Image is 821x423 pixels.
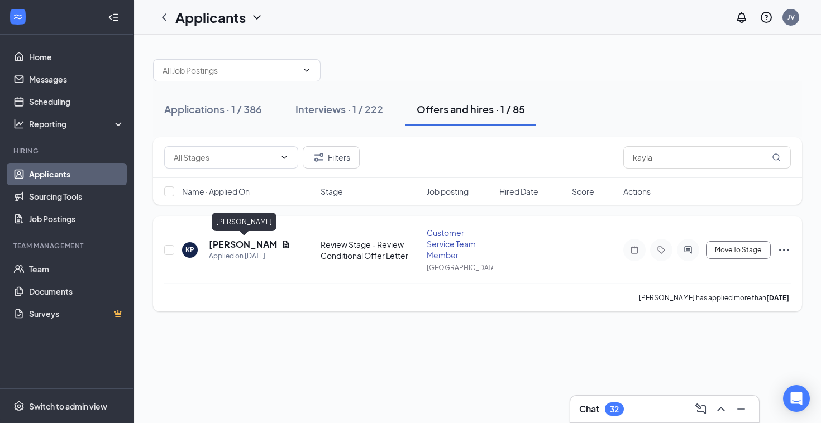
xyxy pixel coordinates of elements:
[13,401,25,412] svg: Settings
[735,11,748,24] svg: Notifications
[29,90,125,113] a: Scheduling
[108,12,119,23] svg: Collapse
[175,8,246,27] h1: Applicants
[29,280,125,302] a: Documents
[321,239,419,261] div: Review Stage - Review Conditional Offer Letter
[623,186,651,197] span: Actions
[29,208,125,230] a: Job Postings
[29,258,125,280] a: Team
[639,293,791,302] p: [PERSON_NAME] has applied more than .
[312,151,326,164] svg: Filter
[295,102,383,116] div: Interviews · 1 / 222
[579,403,599,415] h3: Chat
[13,118,25,129] svg: Analysis
[694,402,708,416] svg: ComposeMessage
[164,102,262,116] div: Applications · 1 / 386
[29,302,125,325] a: SurveysCrown
[714,402,728,416] svg: ChevronUp
[321,186,343,197] span: Stage
[427,227,493,261] div: Customer Service Team Member
[766,294,789,302] b: [DATE]
[715,246,761,254] span: Move To Stage
[732,400,750,418] button: Minimize
[712,400,730,418] button: ChevronUp
[772,153,781,162] svg: MagnifyingGlass
[29,68,125,90] a: Messages
[12,11,23,22] svg: WorkstreamLogo
[182,186,250,197] span: Name · Applied On
[777,243,791,257] svg: Ellipses
[303,146,360,169] button: Filter Filters
[185,245,194,254] div: KP
[783,385,810,412] div: Open Intercom Messenger
[13,241,122,251] div: Team Management
[628,246,641,254] svg: Note
[29,401,107,412] div: Switch to admin view
[734,402,748,416] svg: Minimize
[787,12,795,22] div: JV
[623,146,791,169] input: Search in offers and hires
[29,163,125,185] a: Applicants
[692,400,710,418] button: ComposeMessage
[655,246,668,254] svg: Tag
[29,185,125,208] a: Sourcing Tools
[29,46,125,68] a: Home
[610,405,619,414] div: 32
[209,238,277,251] h5: [PERSON_NAME]
[706,241,771,259] button: Move To Stage
[29,118,125,129] div: Reporting
[250,11,264,24] svg: ChevronDown
[572,186,594,197] span: Score
[157,11,171,24] svg: ChevronLeft
[417,102,525,116] div: Offers and hires · 1 / 85
[499,186,538,197] span: Hired Date
[681,246,695,254] svg: ActiveChat
[281,240,290,249] svg: Document
[212,213,276,231] div: [PERSON_NAME]
[13,146,122,156] div: Hiring
[163,64,298,76] input: All Job Postings
[302,66,311,75] svg: ChevronDown
[280,153,289,162] svg: ChevronDown
[209,251,290,262] div: Applied on [DATE]
[427,186,469,197] span: Job posting
[174,151,275,164] input: All Stages
[760,11,773,24] svg: QuestionInfo
[427,263,493,272] div: [GEOGRAPHIC_DATA]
